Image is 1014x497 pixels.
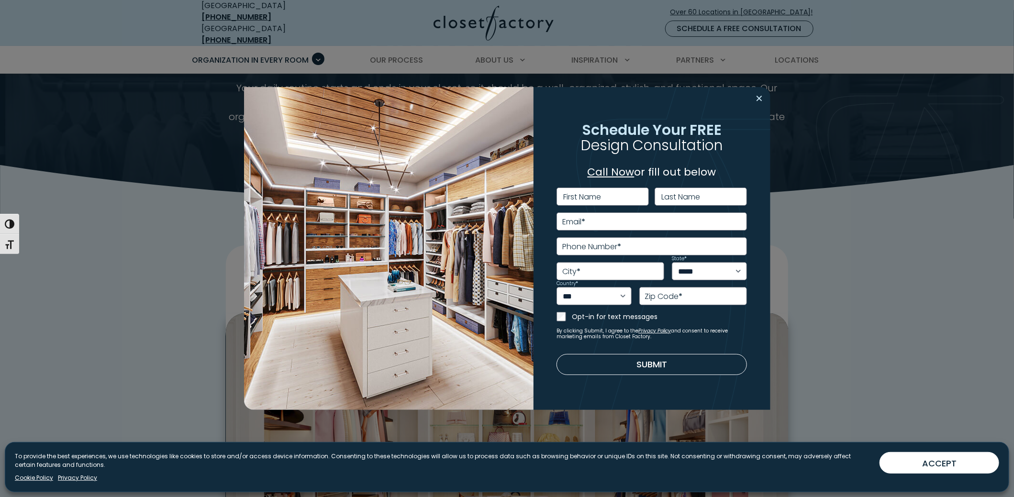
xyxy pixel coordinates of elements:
a: Call Now [588,165,635,179]
label: Phone Number [562,243,621,251]
a: Privacy Policy [58,474,97,482]
label: State [672,256,687,261]
p: or fill out below [557,164,747,180]
span: Schedule Your FREE [582,120,722,140]
img: Walk in closet with island [244,87,534,410]
button: Close modal [753,91,767,106]
a: Cookie Policy [15,474,53,482]
label: Zip Code [645,293,683,300]
label: City [562,268,580,276]
label: Country [557,281,578,286]
span: Design Consultation [581,135,723,155]
button: Submit [557,354,747,375]
label: Opt-in for text messages [572,312,747,321]
a: Privacy Policy [638,327,671,334]
button: ACCEPT [880,452,999,474]
label: Email [562,218,585,226]
p: To provide the best experiences, we use technologies like cookies to store and/or access device i... [15,452,872,469]
label: Last Name [661,193,700,201]
label: First Name [563,193,601,201]
small: By clicking Submit, I agree to the and consent to receive marketing emails from Closet Factory. [557,328,747,340]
